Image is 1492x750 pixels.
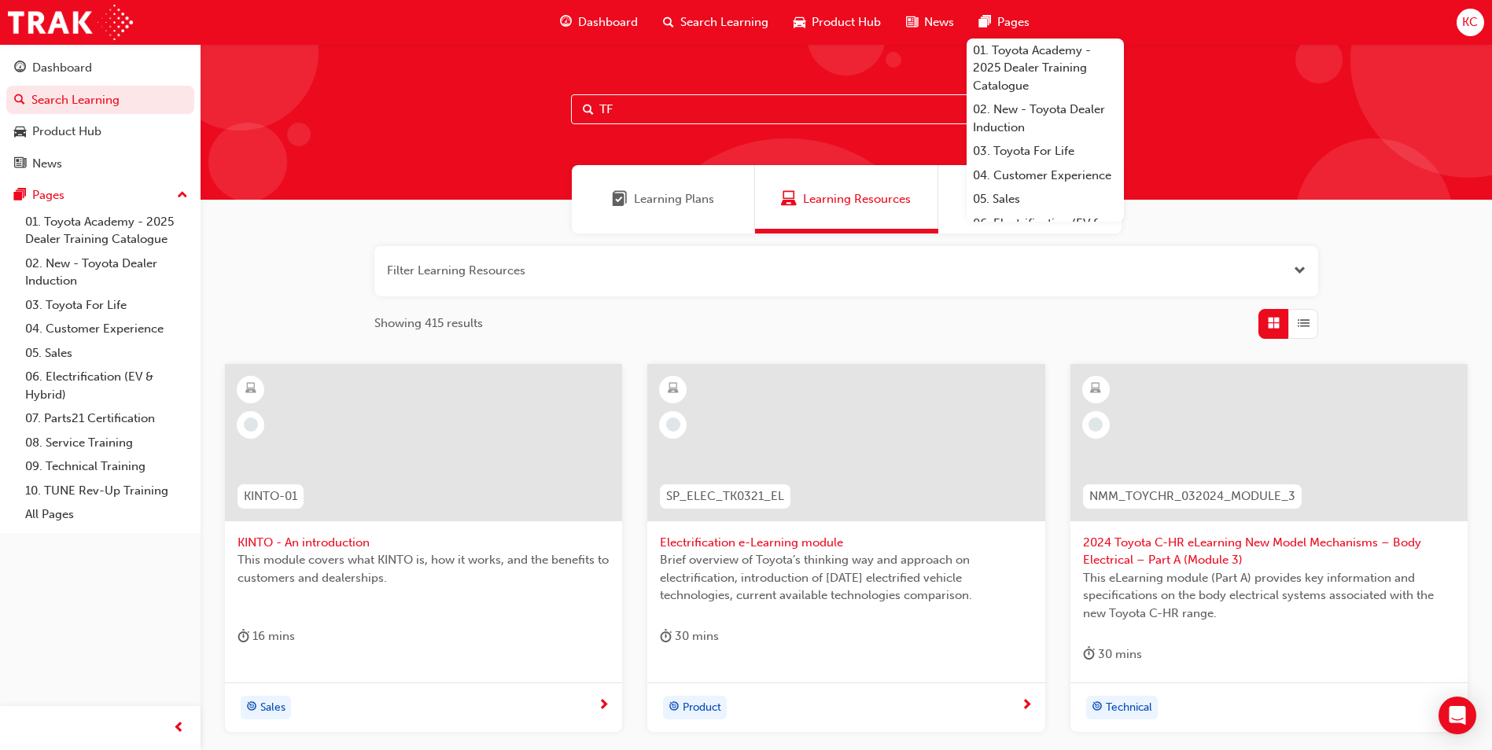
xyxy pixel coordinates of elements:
span: Dashboard [578,13,638,31]
span: Learning Resources [803,190,911,208]
span: search-icon [14,94,25,108]
span: next-icon [598,699,610,713]
a: 08. Service Training [19,431,194,455]
div: 30 mins [660,627,719,646]
span: learningRecordVerb_NONE-icon [666,417,680,432]
div: 30 mins [1083,645,1142,664]
a: pages-iconPages [967,6,1042,39]
span: search-icon [663,13,674,32]
span: Electrification e-Learning module [660,534,1032,552]
a: 04. Customer Experience [19,317,194,341]
a: 06. Electrification (EV & Hybrid) [19,365,194,406]
a: 09. Technical Training [19,454,194,479]
span: pages-icon [979,13,991,32]
span: learningResourceType_ELEARNING-icon [1090,379,1101,399]
a: Dashboard [6,53,194,83]
a: car-iconProduct Hub [781,6,893,39]
span: news-icon [906,13,918,32]
a: 02. New - Toyota Dealer Induction [967,97,1124,139]
div: Dashboard [32,59,92,77]
span: This eLearning module (Part A) provides key information and specifications on the body electrical... [1083,569,1455,623]
span: Learning Resources [781,190,797,208]
a: KINTO-01KINTO - An introductionThis module covers what KINTO is, how it works, and the benefits t... [225,364,622,732]
img: Trak [8,5,133,40]
a: 06. Electrification (EV & Hybrid) [967,211,1124,253]
a: News [6,149,194,178]
a: All Pages [19,502,194,527]
span: Search Learning [680,13,768,31]
span: SP_ELEC_TK0321_EL [666,487,784,506]
span: News [924,13,954,31]
a: 03. Toyota For Life [19,293,194,318]
span: Learning Plans [612,190,628,208]
a: 01. Toyota Academy - 2025 Dealer Training Catalogue [967,39,1124,98]
span: KINTO-01 [244,487,297,506]
a: 01. Toyota Academy - 2025 Dealer Training Catalogue [19,210,194,252]
span: car-icon [794,13,805,32]
span: List [1298,314,1310,333]
a: 05. Sales [967,187,1124,211]
span: Product Hub [812,13,881,31]
span: learningRecordVerb_NONE-icon [1089,417,1103,432]
a: guage-iconDashboard [547,6,650,39]
a: 03. Toyota For Life [967,139,1124,164]
a: 04. Customer Experience [967,164,1124,188]
button: DashboardSearch LearningProduct HubNews [6,50,194,181]
span: Sales [260,699,286,717]
a: Search Learning [6,86,194,115]
a: Learning PlansLearning Plans [572,165,755,233]
span: next-icon [1021,699,1033,713]
span: learningResourceType_ELEARNING-icon [245,379,256,399]
span: car-icon [14,125,26,139]
span: Brief overview of Toyota’s thinking way and approach on electrification, introduction of [DATE] e... [660,551,1032,605]
div: Pages [32,186,64,204]
span: KC [1462,13,1478,31]
a: 07. Parts21 Certification [19,406,194,431]
a: news-iconNews [893,6,967,39]
span: target-icon [246,697,257,718]
span: Product [683,699,721,717]
span: pages-icon [14,189,26,203]
span: duration-icon [660,627,672,646]
a: NMM_TOYCHR_032024_MODULE_32024 Toyota C-HR eLearning New Model Mechanisms – Body Electrical – Par... [1070,364,1468,732]
span: guage-icon [14,61,26,75]
span: Showing 415 results [374,314,483,333]
span: KINTO - An introduction [238,534,610,552]
a: 02. New - Toyota Dealer Induction [19,252,194,293]
div: News [32,155,62,173]
span: prev-icon [173,719,185,738]
span: Search [583,101,594,119]
span: duration-icon [1083,645,1095,664]
button: Open the filter [1294,262,1306,280]
span: duration-icon [238,627,249,646]
span: Grid [1268,314,1280,333]
div: Open Intercom Messenger [1439,697,1476,734]
div: Product Hub [32,123,101,141]
span: learningResourceType_ELEARNING-icon [668,379,679,399]
span: Pages [997,13,1030,31]
span: news-icon [14,157,26,171]
span: This module covers what KINTO is, how it works, and the benefits to customers and dealerships. [238,551,610,586]
span: up-icon [177,186,188,206]
input: Search... [571,94,1122,124]
a: SessionsSessions [938,165,1122,233]
a: 05. Sales [19,341,194,366]
span: 2024 Toyota C-HR eLearning New Model Mechanisms – Body Electrical – Part A (Module 3) [1083,534,1455,569]
span: target-icon [1092,697,1103,718]
a: Learning ResourcesLearning Resources [755,165,938,233]
span: learningRecordVerb_NONE-icon [244,417,258,432]
span: NMM_TOYCHR_032024_MODULE_3 [1089,487,1295,506]
a: search-iconSearch Learning [650,6,781,39]
button: Pages [6,181,194,210]
span: target-icon [669,697,680,718]
a: SP_ELEC_TK0321_ELElectrification e-Learning moduleBrief overview of Toyota’s thinking way and app... [647,364,1044,732]
a: Product Hub [6,117,194,146]
span: guage-icon [560,13,572,32]
a: 10. TUNE Rev-Up Training [19,479,194,503]
button: KC [1457,9,1484,36]
span: Learning Plans [634,190,714,208]
span: Technical [1106,699,1152,717]
div: 16 mins [238,627,295,646]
